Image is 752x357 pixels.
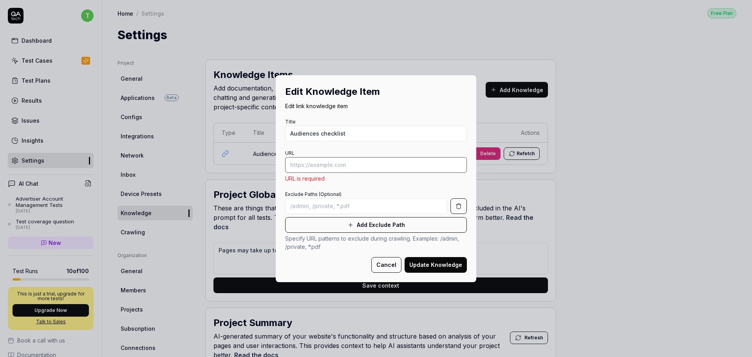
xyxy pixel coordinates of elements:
[285,126,467,141] input: Enter a title
[285,217,467,233] button: Add Exclude Path
[285,234,467,251] p: Specify URL patterns to exclude during crawling. Examples: /admin, /private, *.pdf
[285,191,342,197] label: Exclude Paths (Optional)
[285,150,295,156] label: URL
[285,174,467,183] p: URL is required
[371,257,401,273] button: Cancel
[285,198,447,214] input: /admin, /private, *.pdf
[405,257,467,273] button: Update Knowledge
[285,119,296,125] label: Title
[285,102,467,110] p: Edit link knowledge item
[285,157,467,173] input: https://example.com
[285,85,467,99] h2: Edit Knowledge Item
